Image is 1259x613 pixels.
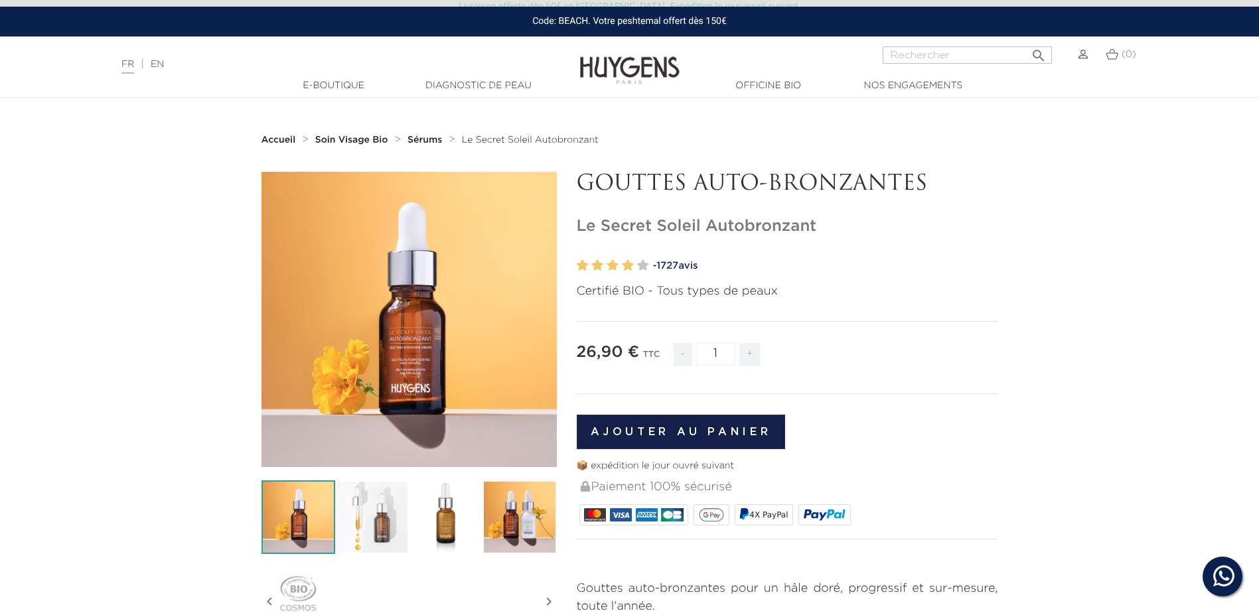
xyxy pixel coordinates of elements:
[653,256,998,276] a: -1727avis
[607,256,619,275] label: 3
[577,415,786,449] button: Ajouter au panier
[577,217,998,236] h1: Le Secret Soleil Autobronzant
[315,135,392,145] a: Soin Visage Bio
[584,508,606,521] img: MASTERCARD
[591,256,603,275] label: 2
[315,135,388,145] strong: Soin Visage Bio
[407,135,442,145] strong: Sérums
[699,508,724,521] img: google_pay
[579,473,998,502] div: Paiement 100% sécurisé
[1027,42,1051,60] button: 
[412,79,545,93] a: Diagnostic de peau
[1031,44,1047,60] i: 
[1122,50,1136,59] span: (0)
[739,343,761,366] span: +
[580,35,680,86] img: Huygens
[749,510,788,519] span: 4X PayPal
[577,256,589,275] label: 1
[702,79,835,93] a: Officine Bio
[261,480,335,554] img: Le Secret Soleil Autobronzant
[577,283,998,301] p: Certifié BIO - Tous types de peaux
[151,60,164,69] a: EN
[261,135,296,145] strong: Accueil
[636,508,658,521] img: AMEX
[581,481,590,492] img: Paiement 100% sécurisé
[847,79,980,93] a: Nos engagements
[661,508,683,521] img: CB_NATIONALE
[261,135,299,145] a: Accueil
[577,459,998,473] p: 📦 expédition le jour ouvré suivant
[622,256,634,275] label: 4
[674,343,692,366] span: -
[577,172,998,197] p: GOUTTES AUTO-BRONZANTES
[637,256,649,275] label: 5
[883,46,1052,64] input: Rechercher
[407,135,445,145] a: Sérums
[610,508,632,521] img: VISA
[656,261,678,271] span: 1727
[642,340,660,376] div: TTC
[696,342,735,366] input: Quantité
[115,56,514,72] div: |
[267,79,400,93] a: E-Boutique
[577,344,640,360] span: 26,90 €
[121,60,134,74] a: FR
[462,135,599,145] a: Le Secret Soleil Autobronzant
